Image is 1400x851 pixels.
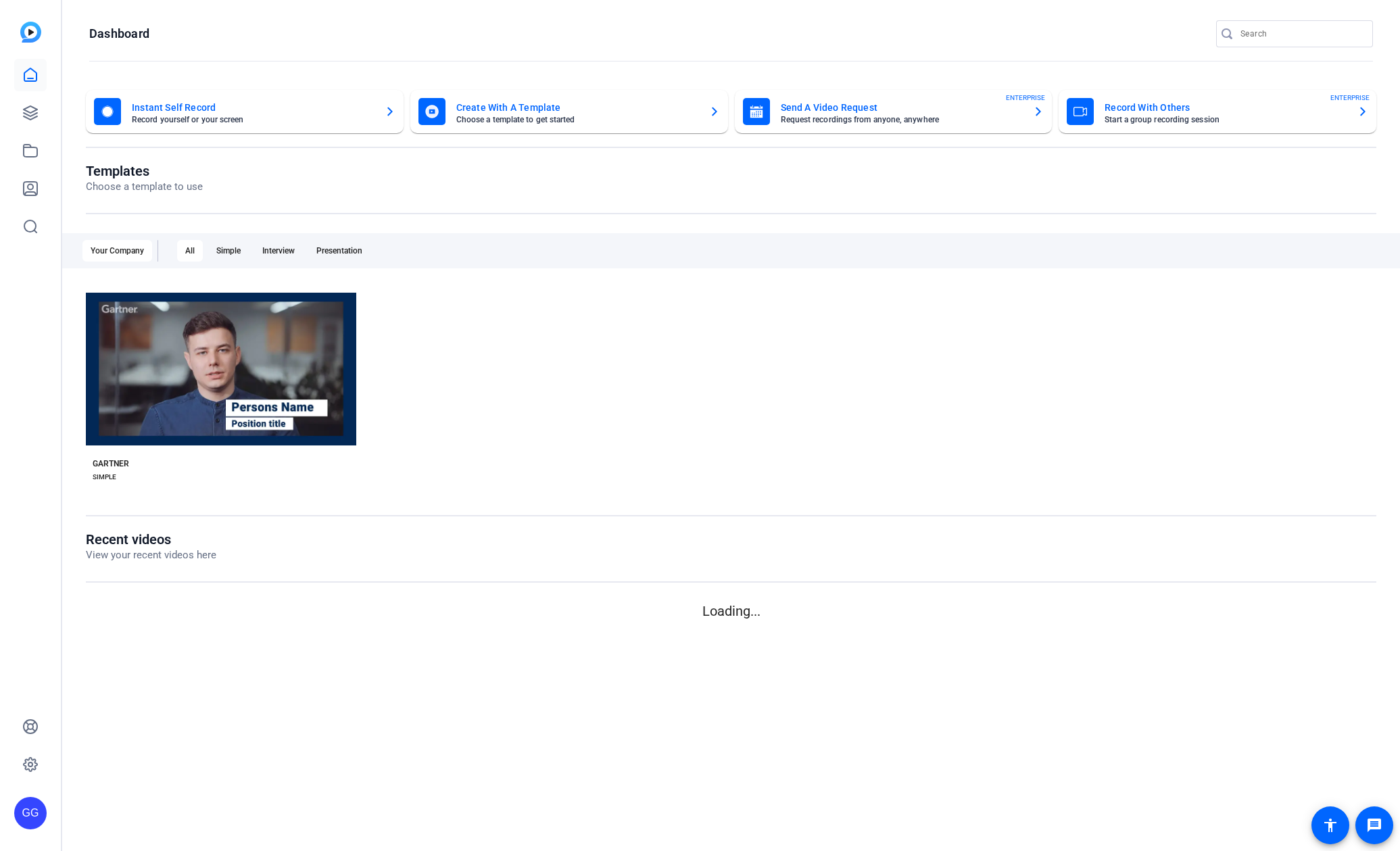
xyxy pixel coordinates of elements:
[1059,90,1376,133] button: Record With OthersStart a group recording sessionENTERPRISE
[1322,817,1338,833] mat-icon: accessibility
[735,90,1053,133] button: Send A Video RequestRequest recordings from anyone, anywhereENTERPRISE
[132,116,374,124] mat-card-subtitle: Record yourself or your screen
[1105,99,1347,116] mat-card-title: Record With Others
[254,240,303,262] div: Interview
[781,99,1023,116] mat-card-title: Send A Video Request
[1330,93,1370,103] span: ENTERPRISE
[456,99,698,116] mat-card-title: Create With A Template
[208,240,249,262] div: Simple
[308,240,370,262] div: Presentation
[82,240,152,262] div: Your Company
[177,240,203,262] div: All
[93,472,116,483] div: SIMPLE
[14,797,47,829] div: GG
[1366,817,1382,833] mat-icon: message
[1006,93,1045,103] span: ENTERPRISE
[410,90,728,133] button: Create With A TemplateChoose a template to get started
[456,116,698,124] mat-card-subtitle: Choose a template to get started
[86,601,1376,621] p: Loading...
[1240,26,1362,42] input: Search
[86,179,203,195] p: Choose a template to use
[20,22,41,43] img: blue-gradient.svg
[89,26,149,42] h1: Dashboard
[86,90,404,133] button: Instant Self RecordRecord yourself or your screen
[86,548,216,563] p: View your recent videos here
[132,99,374,116] mat-card-title: Instant Self Record
[86,531,216,548] h1: Recent videos
[86,163,203,179] h1: Templates
[1105,116,1347,124] mat-card-subtitle: Start a group recording session
[781,116,1023,124] mat-card-subtitle: Request recordings from anyone, anywhere
[93,458,129,469] div: GARTNER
